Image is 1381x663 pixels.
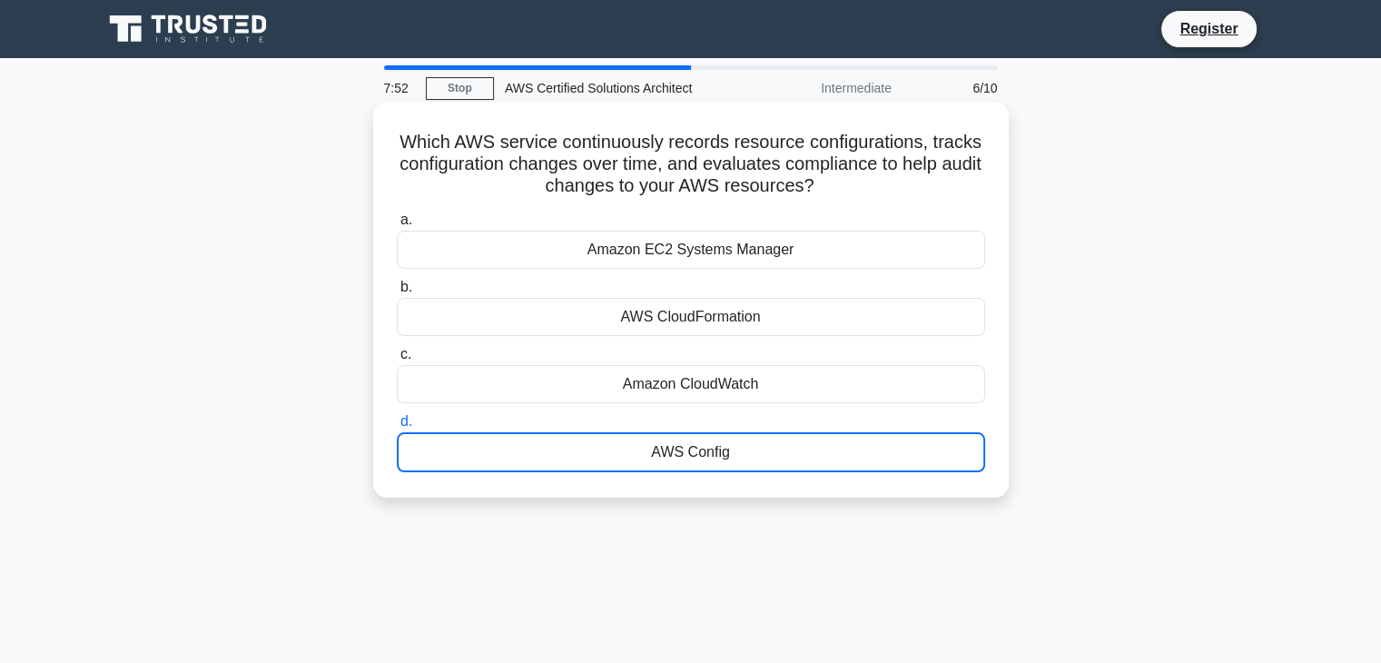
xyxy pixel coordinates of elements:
[400,279,412,294] span: b.
[1169,17,1248,40] a: Register
[397,365,985,403] div: Amazon CloudWatch
[397,432,985,472] div: AWS Config
[400,212,412,227] span: a.
[397,231,985,269] div: Amazon EC2 Systems Manager
[744,70,903,106] div: Intermediate
[494,70,744,106] div: AWS Certified Solutions Architect
[395,131,987,198] h5: Which AWS service continuously records resource configurations, tracks configuration changes over...
[400,346,411,361] span: c.
[373,70,426,106] div: 7:52
[400,413,412,429] span: d.
[397,298,985,336] div: AWS CloudFormation
[903,70,1009,106] div: 6/10
[426,77,494,100] a: Stop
